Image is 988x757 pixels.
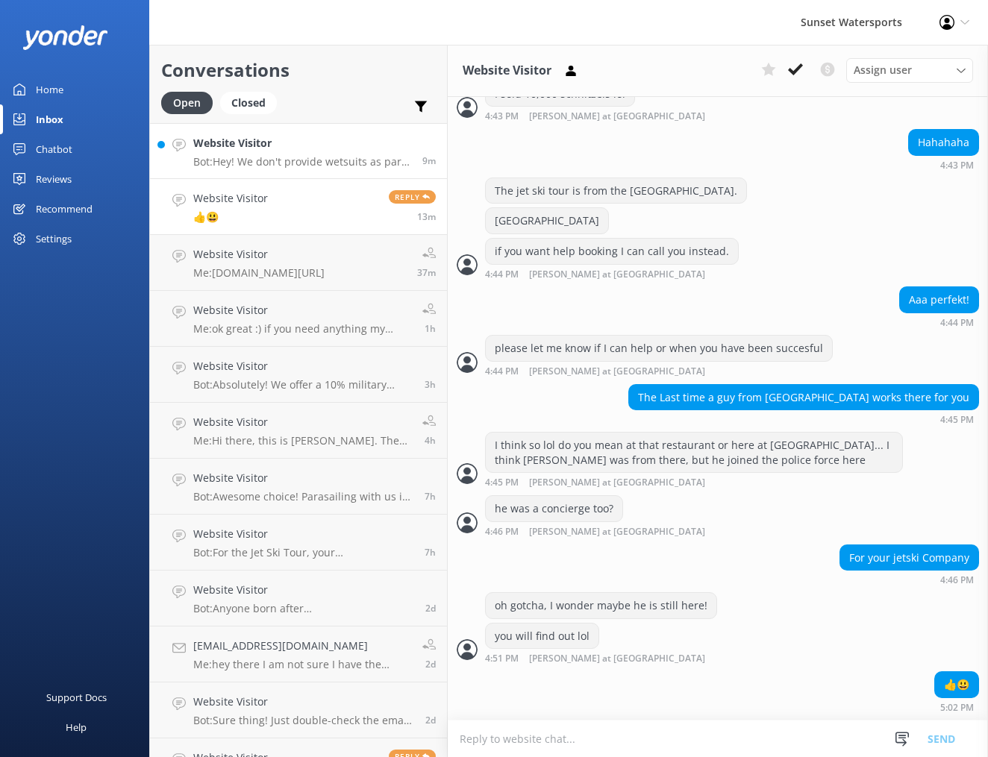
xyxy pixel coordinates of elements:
[417,210,436,223] span: Oct 13 2025 04:02pm (UTC -05:00) America/Cancun
[150,626,447,682] a: [EMAIL_ADDRESS][DOMAIN_NAME]Me:hey there I am not sure I have the correct answer but the office w...
[220,94,284,110] a: Closed
[193,155,411,169] p: Bot: Hey! We don't provide wetsuits as part of the ticket price, but you can rent one for $20. Le...
[46,682,107,712] div: Support Docs
[940,576,974,585] strong: 4:46 PM
[150,515,447,571] a: Website VisitorBot:For the Jet Ski Tour, your [DEMOGRAPHIC_DATA] can drive a jet ski with a valid...
[150,571,447,626] a: Website VisitorBot:Anyone born after [DEMOGRAPHIC_DATA], must take the [US_STATE] Boater Safety T...
[193,190,268,207] h4: Website Visitor
[485,365,833,377] div: Oct 13 2025 03:44pm (UTC -05:00) America/Cancun
[150,459,447,515] a: Website VisitorBot:Awesome choice! Parasailing with us is an unforgettable experience. You can en...
[485,268,754,280] div: Oct 13 2025 03:44pm (UTC -05:00) America/Cancun
[628,414,979,424] div: Oct 13 2025 03:45pm (UTC -05:00) America/Cancun
[846,58,973,82] div: Assign User
[529,654,705,664] span: [PERSON_NAME] at [GEOGRAPHIC_DATA]
[193,638,411,654] h4: [EMAIL_ADDRESS][DOMAIN_NAME]
[425,490,436,503] span: Oct 13 2025 09:03am (UTC -05:00) America/Cancun
[425,602,436,615] span: Oct 11 2025 12:21pm (UTC -05:00) America/Cancun
[220,92,277,114] div: Closed
[529,478,705,488] span: [PERSON_NAME] at [GEOGRAPHIC_DATA]
[193,658,411,671] p: Me: hey there I am not sure I have the correct answer but the office will! [PHONE_NUMBER]
[940,415,974,424] strong: 4:45 PM
[485,477,903,488] div: Oct 13 2025 03:45pm (UTC -05:00) America/Cancun
[485,527,519,537] strong: 4:46 PM
[161,56,436,84] h2: Conversations
[193,602,414,615] p: Bot: Anyone born after [DEMOGRAPHIC_DATA], must take the [US_STATE] Boater Safety Test to operate...
[909,130,978,155] div: Hahahaha
[486,496,622,521] div: he was a concierge too?
[485,526,754,537] div: Oct 13 2025 03:46pm (UTC -05:00) America/Cancun
[485,110,754,122] div: Oct 13 2025 03:43pm (UTC -05:00) America/Cancun
[486,593,716,618] div: oh gotcha, I wonder maybe he is still here!
[486,336,832,361] div: please let me know if I can help or when you have been succesful
[193,135,411,151] h4: Website Visitor
[425,322,436,335] span: Oct 13 2025 03:11pm (UTC -05:00) America/Cancun
[193,546,413,559] p: Bot: For the Jet Ski Tour, your [DEMOGRAPHIC_DATA] can drive a jet ski with a valid photo ID, but...
[425,378,436,391] span: Oct 13 2025 01:15pm (UTC -05:00) America/Cancun
[150,291,447,347] a: Website VisitorMe:ok great :) if you need anything my name is [PERSON_NAME] and my number is [PHO...
[150,682,447,738] a: Website VisitorBot:Sure thing! Just double-check the email you used for your reservation. If you ...
[485,270,519,280] strong: 4:44 PM
[463,61,551,81] h3: Website Visitor
[193,358,413,374] h4: Website Visitor
[899,317,979,327] div: Oct 13 2025 03:44pm (UTC -05:00) America/Cancun
[193,582,414,598] h4: Website Visitor
[193,470,413,486] h4: Website Visitor
[854,62,912,78] span: Assign user
[36,104,63,134] div: Inbox
[529,527,705,537] span: [PERSON_NAME] at [GEOGRAPHIC_DATA]
[193,414,411,430] h4: Website Visitor
[66,712,87,742] div: Help
[193,490,413,503] p: Bot: Awesome choice! Parasailing with us is an unforgettable experience. You can enjoy tandem or ...
[36,75,63,104] div: Home
[900,287,978,312] div: Aaa perfekt!
[485,654,519,664] strong: 4:51 PM
[940,161,974,170] strong: 4:43 PM
[36,224,72,254] div: Settings
[840,545,978,571] div: For your jetski Company
[485,653,754,664] div: Oct 13 2025 03:51pm (UTC -05:00) America/Cancun
[389,190,436,204] span: Reply
[486,178,746,204] div: The jet ski tour is from the [GEOGRAPHIC_DATA].
[150,123,447,179] a: Website VisitorBot:Hey! We don't provide wetsuits as part of the ticket price, but you can rent o...
[193,378,413,392] p: Bot: Absolutely! We offer a 10% military discount for veterans. To apply the discount and book yo...
[529,367,705,377] span: [PERSON_NAME] at [GEOGRAPHIC_DATA]
[36,134,72,164] div: Chatbot
[425,714,436,726] span: Oct 11 2025 11:07am (UTC -05:00) America/Cancun
[422,154,436,167] span: Oct 13 2025 04:06pm (UTC -05:00) America/Cancun
[150,347,447,403] a: Website VisitorBot:Absolutely! We offer a 10% military discount for veterans. To apply the discou...
[529,270,705,280] span: [PERSON_NAME] at [GEOGRAPHIC_DATA]
[193,266,325,280] p: Me: [DOMAIN_NAME][URL]
[486,208,608,233] div: [GEOGRAPHIC_DATA]
[940,318,974,327] strong: 4:44 PM
[485,478,519,488] strong: 4:45 PM
[840,574,979,585] div: Oct 13 2025 03:46pm (UTC -05:00) America/Cancun
[425,434,436,447] span: Oct 13 2025 11:17am (UTC -05:00) America/Cancun
[193,246,325,263] h4: Website Visitor
[908,160,979,170] div: Oct 13 2025 03:43pm (UTC -05:00) America/Cancun
[425,658,436,670] span: Oct 11 2025 12:13pm (UTC -05:00) America/Cancun
[417,266,436,279] span: Oct 13 2025 03:38pm (UTC -05:00) America/Cancun
[935,672,978,697] div: 👍😃
[36,164,72,194] div: Reviews
[150,403,447,459] a: Website VisitorMe:Hi there, this is [PERSON_NAME]. The Sails to Rails museum is free if you purch...
[425,546,436,559] span: Oct 13 2025 08:37am (UTC -05:00) America/Cancun
[161,92,213,114] div: Open
[193,714,414,727] p: Bot: Sure thing! Just double-check the email you used for your reservation. If you still can't fi...
[629,385,978,410] div: The Last time a guy from [GEOGRAPHIC_DATA] works there for you
[193,302,411,318] h4: Website Visitor
[150,179,447,235] a: Website Visitor👍😃Reply13m
[486,623,598,649] div: you will find out lol
[485,112,519,122] strong: 4:43 PM
[22,25,108,50] img: yonder-white-logo.png
[193,526,413,542] h4: Website Visitor
[193,322,411,336] p: Me: ok great :) if you need anything my name is [PERSON_NAME] and my number is [PHONE_NUMBER]
[193,694,414,710] h4: Website Visitor
[940,703,974,712] strong: 5:02 PM
[934,702,979,712] div: Oct 13 2025 04:02pm (UTC -05:00) America/Cancun
[150,235,447,291] a: Website VisitorMe:[DOMAIN_NAME][URL]37m
[193,210,268,224] p: 👍😃
[486,239,738,264] div: if you want help booking I can call you instead.
[193,434,411,447] p: Me: Hi there, this is [PERSON_NAME]. The Sails to Rails museum is free if you purchase Old Town T...
[161,94,220,110] a: Open
[36,194,93,224] div: Recommend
